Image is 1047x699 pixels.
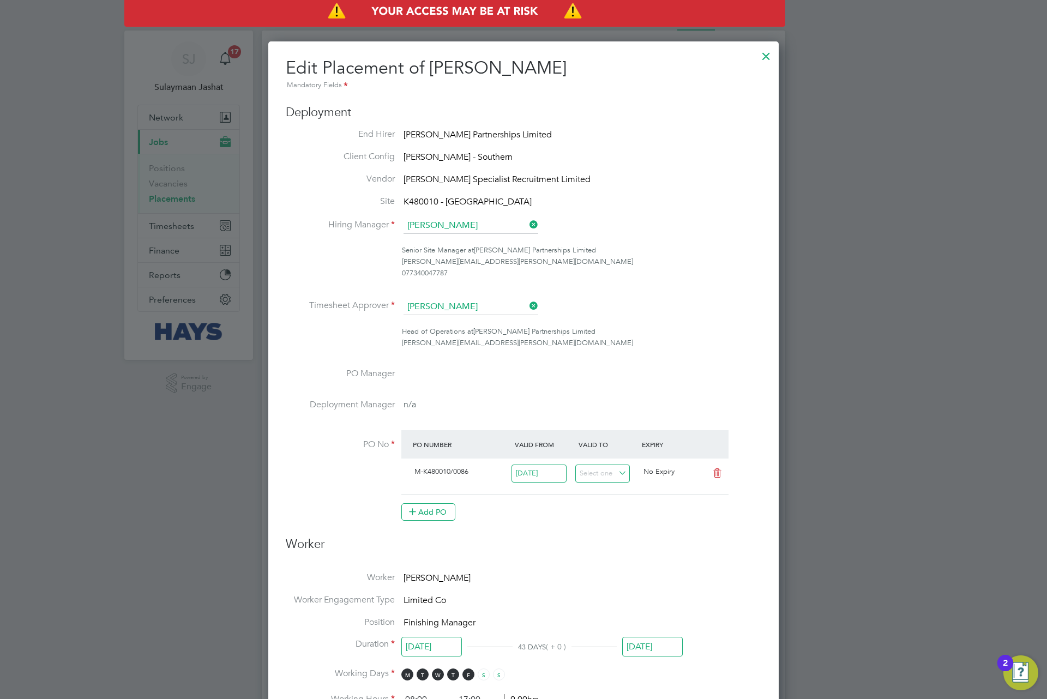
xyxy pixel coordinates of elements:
[404,174,591,185] span: [PERSON_NAME] Specialist Recruitment Limited
[286,399,395,411] label: Deployment Manager
[404,617,476,628] span: Finishing Manager
[286,151,395,162] label: Client Config
[402,268,761,279] div: 077340047787
[546,642,566,652] span: ( + 0 )
[401,637,462,657] input: Select one
[402,245,474,255] span: Senior Site Manager at
[473,327,595,336] span: [PERSON_NAME] Partnerships Limited
[286,594,395,606] label: Worker Engagement Type
[462,668,474,680] span: F
[404,196,532,207] span: K480010 - [GEOGRAPHIC_DATA]
[401,503,455,521] button: Add PO
[286,572,395,583] label: Worker
[1003,663,1008,677] div: 2
[286,57,567,79] span: Edit Placement of [PERSON_NAME]
[286,668,395,679] label: Working Days
[286,105,761,120] h3: Deployment
[286,196,395,207] label: Site
[286,300,395,311] label: Timesheet Approver
[404,152,513,162] span: [PERSON_NAME] - Southern
[401,668,413,680] span: M
[417,668,429,680] span: T
[286,617,395,628] label: Position
[286,439,395,450] label: PO No
[286,219,395,231] label: Hiring Manager
[1003,655,1038,690] button: Open Resource Center, 2 new notifications
[404,573,471,583] span: [PERSON_NAME]
[414,467,468,476] span: M-K480010/0086
[286,368,395,379] label: PO Manager
[493,668,505,680] span: S
[575,465,630,483] input: Select one
[576,435,640,454] div: Valid To
[447,668,459,680] span: T
[518,642,546,652] span: 43 DAYS
[404,299,538,315] input: Search for...
[404,399,416,410] span: n/a
[286,129,395,140] label: End Hirer
[402,327,473,336] span: Head of Operations at
[402,256,761,268] div: [PERSON_NAME][EMAIL_ADDRESS][PERSON_NAME][DOMAIN_NAME]
[404,218,538,234] input: Search for...
[410,435,512,454] div: PO Number
[639,435,703,454] div: Expiry
[404,129,552,140] span: [PERSON_NAME] Partnerships Limited
[286,537,761,561] h3: Worker
[478,668,490,680] span: S
[474,245,596,255] span: [PERSON_NAME] Partnerships Limited
[432,668,444,680] span: W
[286,173,395,185] label: Vendor
[643,467,675,476] span: No Expiry
[286,638,395,650] label: Duration
[402,338,633,347] span: [PERSON_NAME][EMAIL_ADDRESS][PERSON_NAME][DOMAIN_NAME]
[286,80,761,92] div: Mandatory Fields
[404,595,446,606] span: Limited Co
[512,465,567,483] input: Select one
[622,637,683,657] input: Select one
[512,435,576,454] div: Valid From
